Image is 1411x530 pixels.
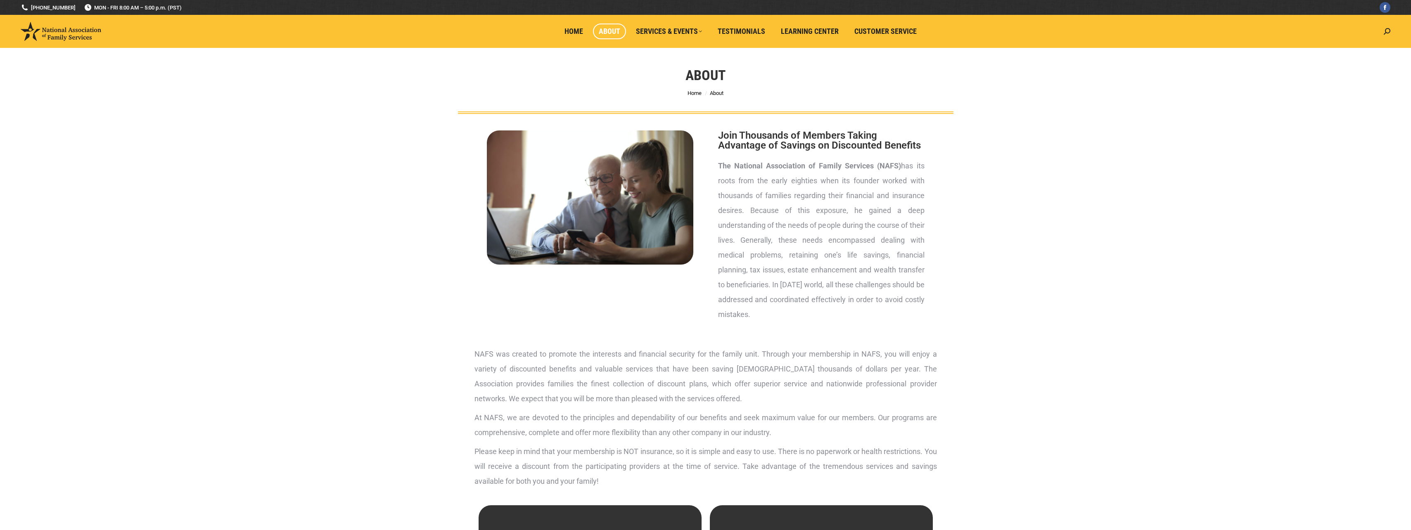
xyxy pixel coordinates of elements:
[636,27,702,36] span: Services & Events
[21,22,101,41] img: National Association of Family Services
[718,161,901,170] strong: The National Association of Family Services (NAFS)
[487,130,693,265] img: About National Association of Family Services
[718,159,925,322] p: has its roots from the early eighties when its founder worked with thousands of families regardin...
[564,27,583,36] span: Home
[685,66,726,84] h1: About
[21,4,76,12] a: [PHONE_NUMBER]
[84,4,182,12] span: MON - FRI 8:00 AM – 5:00 p.m. (PST)
[474,444,937,489] p: Please keep in mind that your membership is NOT insurance, so it is simple and easy to use. There...
[599,27,620,36] span: About
[781,27,839,36] span: Learning Center
[593,24,626,39] a: About
[474,410,937,440] p: At NAFS, we are devoted to the principles and dependability of our benefits and seek maximum valu...
[849,24,922,39] a: Customer Service
[712,24,771,39] a: Testimonials
[718,130,925,150] h2: Join Thousands of Members Taking Advantage of Savings on Discounted Benefits
[1380,2,1390,13] a: Facebook page opens in new window
[710,90,723,96] span: About
[559,24,589,39] a: Home
[688,90,702,96] a: Home
[718,27,765,36] span: Testimonials
[474,347,937,406] p: NAFS was created to promote the interests and financial security for the family unit. Through you...
[775,24,844,39] a: Learning Center
[854,27,917,36] span: Customer Service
